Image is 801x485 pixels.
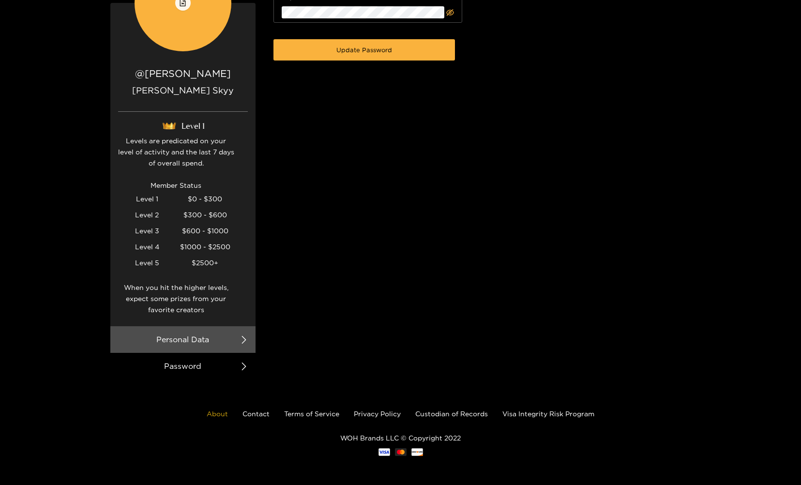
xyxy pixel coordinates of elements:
a: Contact [242,410,270,417]
input: Repeat New Password [282,6,444,18]
img: crown1.webp [161,121,178,131]
div: Level 2 [118,207,176,223]
a: Visa Integrity Risk Program [502,410,594,417]
li: Personal Data [110,326,256,353]
div: $1000 - $2500 [176,239,234,255]
div: Level 3 [118,223,176,239]
div: Level 4 [118,239,176,255]
h2: @ [PERSON_NAME] [118,67,248,80]
div: $600 - $1000 [176,223,234,239]
div: Level 5 [118,255,176,271]
a: Privacy Policy [354,410,401,417]
div: $0 - $300 [176,191,234,207]
a: Custodian of Records [415,410,488,417]
div: $300 - $600 [176,207,234,223]
div: Levels are predicated on your level of activity and the last 7 days of overall spend. Member Stat... [118,135,234,326]
div: Level 1 [118,191,176,207]
button: Update Password [273,39,455,61]
span: eye-invisible [446,9,454,16]
span: Update Password [336,45,392,55]
div: $2500+ [176,255,234,271]
li: Password [110,353,256,379]
a: About [207,410,228,417]
a: Terms of Service [284,410,339,417]
p: [PERSON_NAME] Skyy [118,85,248,112]
span: Level 1 [181,121,205,131]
